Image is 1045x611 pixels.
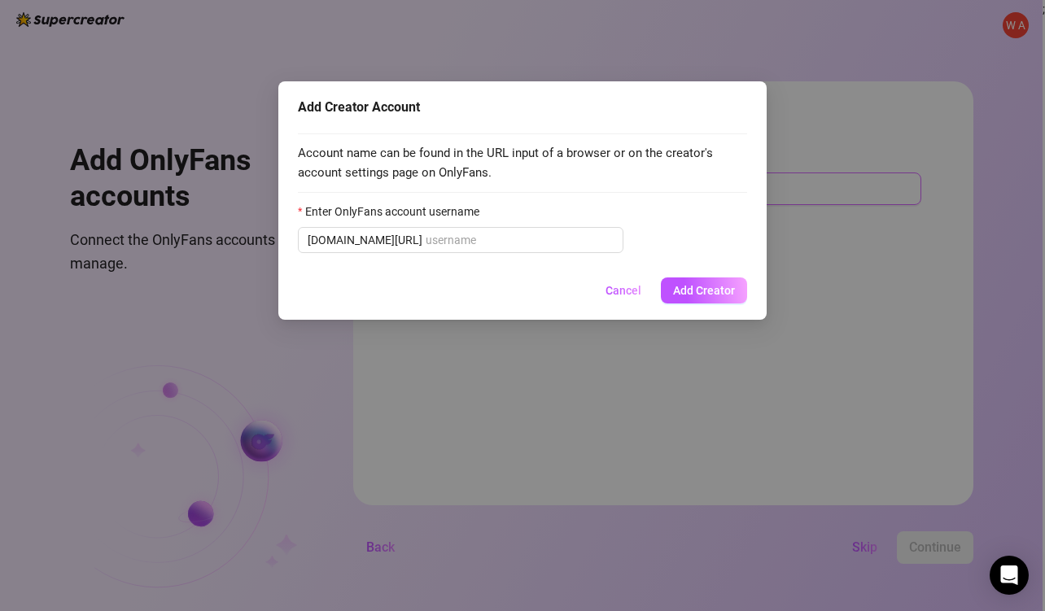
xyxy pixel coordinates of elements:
[990,556,1029,595] div: Open Intercom Messenger
[298,203,490,220] label: Enter OnlyFans account username
[661,277,747,303] button: Add Creator
[298,144,747,182] span: Account name can be found in the URL input of a browser or on the creator's account settings page...
[592,277,654,303] button: Cancel
[426,231,614,249] input: Enter OnlyFans account username
[673,284,735,297] span: Add Creator
[606,284,641,297] span: Cancel
[308,231,422,249] span: [DOMAIN_NAME][URL]
[298,98,747,117] div: Add Creator Account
